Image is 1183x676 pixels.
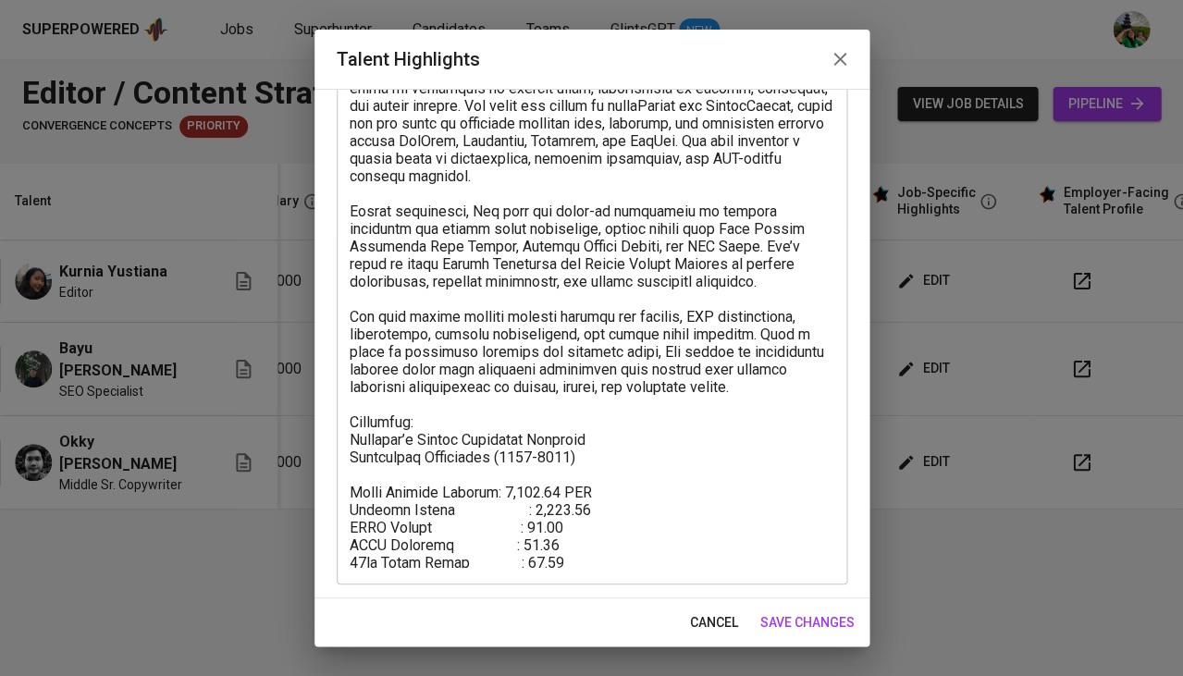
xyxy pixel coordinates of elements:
button: cancel [683,606,746,640]
button: save changes [753,606,862,640]
span: cancel [690,611,738,634]
h2: Talent Highlights [337,44,847,74]
textarea: Loremi Dolorsita: Consec Adipisci (Eli) se do eiusmodtempo incididunt utl etdolo magn aliq 9 enim... [350,44,834,568]
span: save changes [760,611,855,634]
